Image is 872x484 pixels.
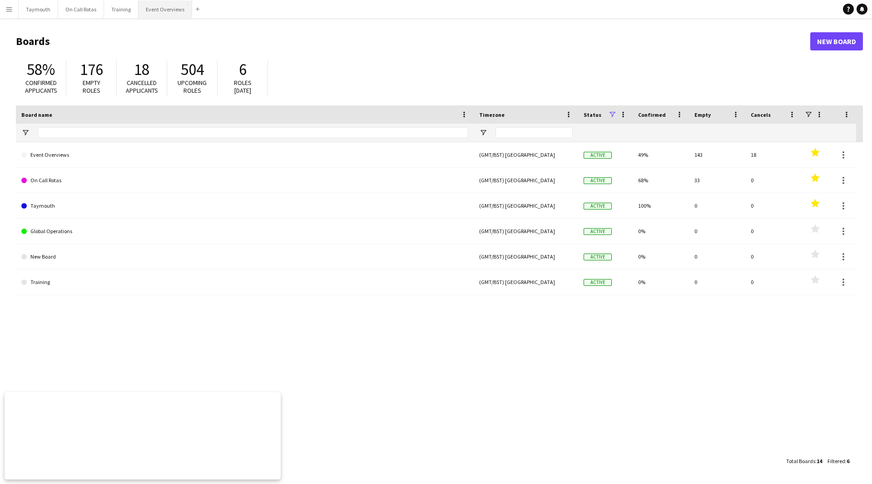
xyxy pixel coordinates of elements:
span: Active [584,177,612,184]
a: Taymouth [21,193,468,219]
div: 143 [689,142,745,167]
span: Filtered [827,458,845,464]
button: Event Overviews [139,0,192,18]
button: Open Filter Menu [21,129,30,137]
div: 0% [633,269,689,294]
div: (GMT/BST) [GEOGRAPHIC_DATA] [474,244,578,269]
div: 49% [633,142,689,167]
a: Event Overviews [21,142,468,168]
div: 0 [745,168,802,193]
div: 18 [745,142,802,167]
span: Total Boards [786,458,815,464]
div: 100% [633,193,689,218]
h1: Boards [16,35,810,48]
div: 0 [745,244,802,269]
button: Open Filter Menu [479,129,487,137]
div: 0 [745,193,802,218]
div: 0% [633,219,689,244]
span: 176 [80,60,103,80]
div: (GMT/BST) [GEOGRAPHIC_DATA] [474,168,578,193]
input: Timezone Filter Input [495,127,573,138]
span: Cancelled applicants [126,79,158,95]
span: Board name [21,111,52,118]
div: (GMT/BST) [GEOGRAPHIC_DATA] [474,142,578,167]
a: Training [21,269,468,295]
a: New Board [810,32,863,50]
span: Timezone [479,111,505,118]
div: 0 [689,219,745,244]
span: Active [584,203,612,210]
a: On Call Rotas [21,168,468,193]
span: 6 [239,60,247,80]
button: Taymouth [19,0,58,18]
div: : [786,452,822,470]
iframe: Popup CTA [5,392,281,479]
span: Active [584,279,612,286]
button: Training [104,0,139,18]
span: 504 [181,60,204,80]
span: 14 [817,458,822,464]
span: Confirmed [638,111,666,118]
span: Empty roles [83,79,100,95]
span: 6 [847,458,849,464]
div: (GMT/BST) [GEOGRAPHIC_DATA] [474,269,578,294]
span: Upcoming roles [178,79,207,95]
span: Empty [694,111,711,118]
div: 0 [745,269,802,294]
div: 0 [689,193,745,218]
span: Cancels [751,111,771,118]
div: (GMT/BST) [GEOGRAPHIC_DATA] [474,219,578,244]
span: 18 [134,60,149,80]
div: : [827,452,849,470]
div: 0% [633,244,689,269]
div: 0 [745,219,802,244]
div: 33 [689,168,745,193]
div: 68% [633,168,689,193]
div: 0 [689,269,745,294]
div: (GMT/BST) [GEOGRAPHIC_DATA] [474,193,578,218]
span: Roles [DATE] [234,79,252,95]
span: 58% [27,60,55,80]
button: On Call Rotas [58,0,104,18]
div: 0 [689,244,745,269]
a: Global Operations [21,219,468,244]
span: Active [584,152,612,159]
span: Active [584,228,612,235]
span: Active [584,254,612,260]
span: Status [584,111,601,118]
input: Board name Filter Input [38,127,468,138]
a: New Board [21,244,468,269]
span: Confirmed applicants [25,79,57,95]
